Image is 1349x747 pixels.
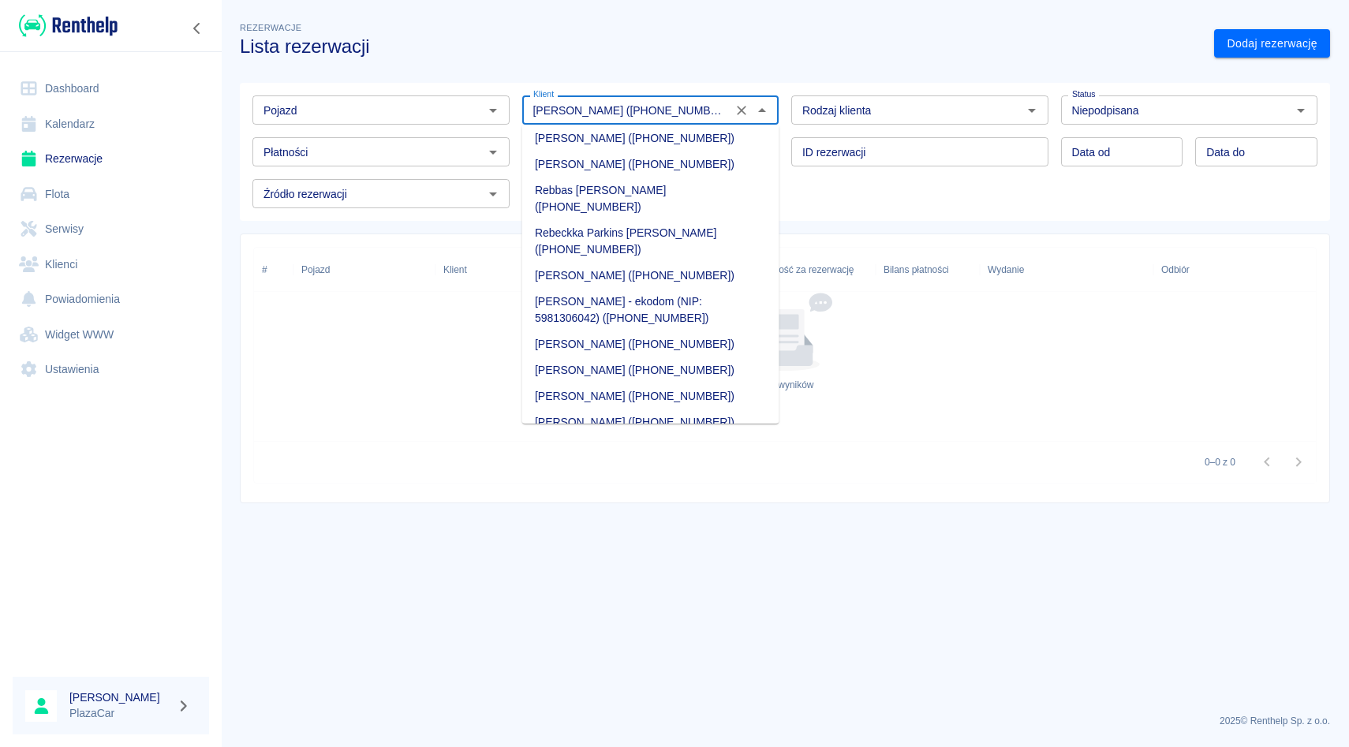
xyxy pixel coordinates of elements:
[1190,259,1212,281] button: Sort
[482,99,504,121] button: Otwórz
[13,13,118,39] a: Renthelp logo
[1195,137,1317,166] input: DD.MM.YYYY
[19,13,118,39] img: Renthelp logo
[522,331,779,357] li: [PERSON_NAME] ([PHONE_NUMBER])
[522,409,779,435] li: [PERSON_NAME] ([PHONE_NUMBER])
[13,317,209,353] a: Widget WWW
[482,183,504,205] button: Otwórz
[1205,455,1235,469] p: 0–0 z 0
[262,248,267,292] div: #
[731,99,753,121] button: Wyczyść
[293,248,435,292] div: Pojazd
[13,282,209,317] a: Powiadomienia
[1024,259,1046,281] button: Sort
[13,247,209,282] a: Klienci
[533,88,554,100] label: Klient
[240,23,301,32] span: Rezerwacje
[69,705,170,722] p: PlazaCar
[988,248,1024,292] div: Wydanie
[884,248,949,292] div: Bilans płatności
[749,248,876,292] div: Płatność za rezerwację
[13,141,209,177] a: Rezerwacje
[301,248,330,292] div: Pojazd
[980,248,1153,292] div: Wydanie
[482,141,504,163] button: Otwórz
[1214,29,1330,58] a: Dodaj rezerwację
[240,714,1330,728] p: 2025 © Renthelp Sp. z o.o.
[522,289,779,331] li: [PERSON_NAME] - ekodom (NIP: 5981306042) ([PHONE_NUMBER])
[522,151,779,177] li: [PERSON_NAME] ([PHONE_NUMBER])
[13,71,209,106] a: Dashboard
[1072,88,1096,100] label: Status
[1290,99,1312,121] button: Otwórz
[254,248,293,292] div: #
[13,106,209,142] a: Kalendarz
[522,357,779,383] li: [PERSON_NAME] ([PHONE_NUMBER])
[13,211,209,247] a: Serwisy
[185,18,209,39] button: Zwiń nawigację
[1161,248,1190,292] div: Odbiór
[435,248,554,292] div: Klient
[757,378,814,392] div: Brak wyników
[522,125,779,151] li: [PERSON_NAME] ([PHONE_NUMBER])
[443,248,467,292] div: Klient
[876,248,980,292] div: Bilans płatności
[522,263,779,289] li: [PERSON_NAME] ([PHONE_NUMBER])
[1061,137,1183,166] input: DD.MM.YYYY
[522,220,779,263] li: Rebeckka Parkins [PERSON_NAME] ([PHONE_NUMBER])
[522,177,779,220] li: Rebbas [PERSON_NAME] ([PHONE_NUMBER])
[1021,99,1043,121] button: Otwórz
[757,248,854,292] div: Płatność za rezerwację
[13,177,209,212] a: Flota
[522,383,779,409] li: [PERSON_NAME] ([PHONE_NUMBER])
[69,689,170,705] h6: [PERSON_NAME]
[13,352,209,387] a: Ustawienia
[240,35,1201,58] h3: Lista rezerwacji
[1153,248,1327,292] div: Odbiór
[751,99,773,121] button: Zamknij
